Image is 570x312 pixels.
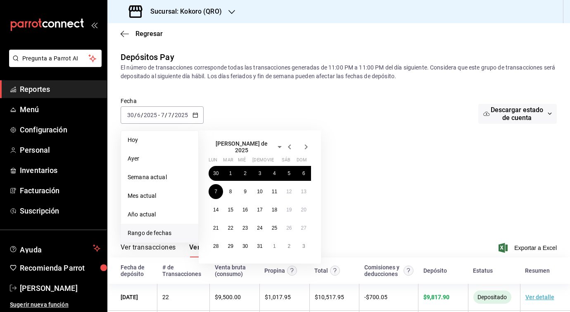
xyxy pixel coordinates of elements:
button: 9 de julio de 2025 [238,184,252,199]
button: 23 de julio de 2025 [238,221,252,235]
div: El monto ha sido enviado a tu cuenta bancaria. Puede tardar en verse reflejado, según la entidad ... [473,290,511,304]
abbr: martes [223,157,233,166]
span: $ 10,517.95 [315,294,344,300]
span: Facturación [20,185,100,196]
button: Ver Depósitos [189,243,233,257]
span: Mes actual [128,192,192,200]
abbr: 18 de julio de 2025 [272,207,277,213]
input: -- [137,112,141,118]
button: 22 de julio de 2025 [223,221,237,235]
button: 16 de julio de 2025 [238,202,252,217]
button: 2 de julio de 2025 [238,166,252,181]
button: 19 de julio de 2025 [282,202,296,217]
button: 2 de agosto de 2025 [282,239,296,254]
td: [DATE] [107,284,157,311]
span: $ 1,017.95 [265,294,291,300]
span: Suscripción [20,205,100,216]
span: Rango de fechas [128,229,192,238]
abbr: sábado [282,157,290,166]
abbr: 1 de agosto de 2025 [273,243,276,249]
span: Ayer [128,154,192,163]
span: [PERSON_NAME] [20,283,100,294]
svg: Este monto equivale al total de la venta más otros abonos antes de aplicar comisión e IVA. [330,266,340,276]
button: 30 de junio de 2025 [209,166,223,181]
abbr: viernes [267,157,274,166]
abbr: 12 de julio de 2025 [286,189,292,194]
button: 18 de julio de 2025 [267,202,282,217]
button: 20 de julio de 2025 [297,202,311,217]
td: 22 [157,284,210,311]
a: Pregunta a Parrot AI [6,60,102,69]
button: 11 de julio de 2025 [267,184,282,199]
span: Configuración [20,124,100,135]
abbr: 26 de julio de 2025 [286,225,292,231]
span: Recomienda Parrot [20,262,100,274]
span: Descargar estado de cuenta [490,106,544,122]
div: Total [314,267,328,274]
button: 21 de julio de 2025 [209,221,223,235]
abbr: 29 de julio de 2025 [228,243,233,249]
button: open_drawer_menu [91,22,97,28]
span: Ayuda [20,243,90,253]
button: 17 de julio de 2025 [252,202,267,217]
abbr: 2 de agosto de 2025 [287,243,290,249]
button: Descargar estado de cuenta [478,104,557,124]
span: Semana actual [128,173,192,182]
span: Año actual [128,210,192,219]
abbr: 13 de julio de 2025 [301,189,306,194]
div: Comisiones y deducciones [364,264,401,277]
abbr: 28 de julio de 2025 [213,243,218,249]
abbr: 15 de julio de 2025 [228,207,233,213]
button: 13 de julio de 2025 [297,184,311,199]
abbr: 23 de julio de 2025 [242,225,248,231]
span: Pregunta a Parrot AI [22,54,89,63]
div: Resumen [525,267,550,274]
button: 4 de julio de 2025 [267,166,282,181]
abbr: 30 de junio de 2025 [213,170,218,176]
button: Ver transacciones [121,243,176,257]
span: - $ 700.05 [364,294,387,300]
button: 30 de julio de 2025 [238,239,252,254]
span: Regresar [135,30,163,38]
abbr: 27 de julio de 2025 [301,225,306,231]
div: # de Transacciones [162,264,205,277]
abbr: 10 de julio de 2025 [257,189,262,194]
button: 26 de julio de 2025 [282,221,296,235]
abbr: 21 de julio de 2025 [213,225,218,231]
span: Hoy [128,136,192,144]
svg: Contempla comisión de ventas y propinas, IVA, cancelaciones y devoluciones. [404,266,413,276]
button: Exportar a Excel [500,243,557,253]
button: 3 de julio de 2025 [252,166,267,181]
abbr: 1 de julio de 2025 [229,170,232,176]
button: 14 de julio de 2025 [209,202,223,217]
div: El número de transacciones corresponde todas las transacciones generadas de 11:00 PM a 11:00 PM d... [121,63,557,81]
abbr: 3 de agosto de 2025 [302,243,305,249]
span: $ 9,817.90 [423,294,449,300]
div: navigation tabs [121,243,233,257]
abbr: 5 de julio de 2025 [287,170,290,176]
button: 15 de julio de 2025 [223,202,237,217]
abbr: 11 de julio de 2025 [272,189,277,194]
span: / [141,112,143,118]
abbr: 3 de julio de 2025 [259,170,261,176]
span: / [134,112,137,118]
abbr: 24 de julio de 2025 [257,225,262,231]
button: 28 de julio de 2025 [209,239,223,254]
abbr: 22 de julio de 2025 [228,225,233,231]
abbr: 7 de julio de 2025 [214,189,217,194]
button: 6 de julio de 2025 [297,166,311,181]
button: 1 de agosto de 2025 [267,239,282,254]
input: ---- [143,112,157,118]
div: Depósitos Pay [121,51,174,63]
div: Propina [264,267,285,274]
button: 24 de julio de 2025 [252,221,267,235]
span: - [158,112,160,118]
button: 31 de julio de 2025 [252,239,267,254]
span: Inventarios [20,165,100,176]
input: -- [161,112,165,118]
button: 8 de julio de 2025 [223,184,237,199]
span: / [165,112,167,118]
abbr: jueves [252,157,301,166]
abbr: 16 de julio de 2025 [242,207,248,213]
